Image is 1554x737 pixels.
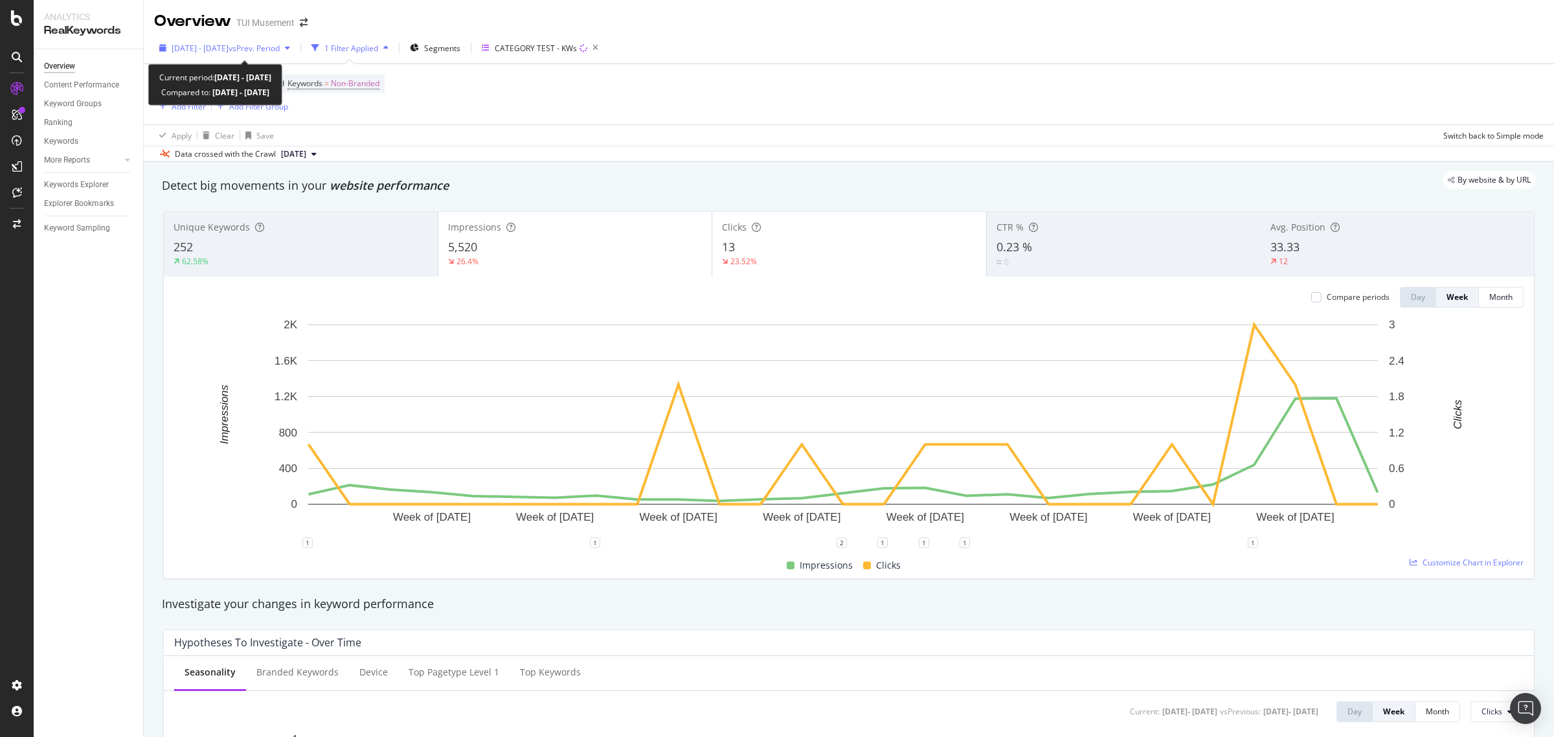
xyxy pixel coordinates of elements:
button: 1 Filter Applied [306,38,394,58]
b: [DATE] - [DATE] [210,87,269,98]
div: 1 [877,538,888,548]
a: Keyword Groups [44,97,134,111]
text: Week of [DATE] [763,511,840,523]
div: Month [1426,706,1449,717]
div: RealKeywords [44,23,133,38]
text: Week of [DATE] [1256,511,1334,523]
div: 0 [1004,256,1009,267]
span: Impressions [800,558,853,573]
a: Content Performance [44,78,134,92]
div: Data crossed with the Crawl [175,148,276,160]
div: Compare periods [1327,291,1390,302]
div: Current: [1130,706,1160,717]
div: Day [1347,706,1362,717]
span: Impressions [448,221,501,233]
div: Clear [215,130,234,141]
text: 0.6 [1389,462,1404,475]
div: Add Filter [172,101,206,112]
div: Compared to: [161,85,269,100]
div: vs Previous : [1220,706,1261,717]
button: Week [1373,701,1415,722]
span: 33.33 [1270,239,1300,255]
span: Unique Keywords [174,221,250,233]
span: Customize Chart in Explorer [1423,557,1524,568]
a: Customize Chart in Explorer [1410,557,1524,568]
button: Clicks [1470,701,1524,722]
button: Segments [405,38,466,58]
div: 1 [919,538,929,548]
span: 13 [722,239,735,255]
div: 1 [1248,538,1258,548]
div: Open Intercom Messenger [1510,693,1541,724]
div: Overview [154,10,231,32]
button: Add Filter Group [212,98,288,114]
text: 1.2K [275,391,298,403]
div: Content Performance [44,78,119,92]
div: Top Keywords [520,666,581,679]
button: Week [1436,287,1479,308]
a: Keywords [44,135,134,148]
div: Ranking [44,116,73,130]
div: Top pagetype Level 1 [409,666,499,679]
text: 400 [279,462,297,475]
div: Seasonality [185,666,236,679]
div: Add Filter Group [229,101,288,112]
span: 252 [174,239,193,255]
div: Current period: [159,70,271,85]
text: Week of [DATE] [640,511,717,523]
div: Device [359,666,388,679]
text: 0 [291,498,297,510]
text: Impressions [218,385,231,444]
div: Apply [172,130,192,141]
div: Keyword Sampling [44,221,110,235]
text: 2.4 [1389,355,1404,367]
div: Keywords [44,135,78,148]
span: vs Prev. Period [229,43,280,54]
div: Switch back to Simple mode [1443,130,1544,141]
text: 3 [1389,319,1395,331]
div: Week [1383,706,1404,717]
div: TUI Musement [236,16,295,29]
span: Segments [424,43,460,54]
span: 5,520 [448,239,477,255]
button: Switch back to Simple mode [1438,125,1544,146]
div: Overview [44,60,75,73]
text: Week of [DATE] [516,511,594,523]
a: Keywords Explorer [44,178,134,192]
a: Overview [44,60,134,73]
div: legacy label [1443,171,1536,189]
div: 1 [302,538,313,548]
span: Clicks [1481,706,1502,717]
button: Day [1400,287,1436,308]
div: CATEGORY TEST - KWs [495,43,577,54]
svg: A chart. [174,318,1511,543]
button: [DATE] [276,146,322,162]
div: Analytics [44,10,133,23]
div: [DATE] - [DATE] [1162,706,1217,717]
div: Hypotheses to Investigate - Over Time [174,636,361,649]
span: Clicks [876,558,901,573]
div: arrow-right-arrow-left [300,18,308,27]
a: More Reports [44,153,121,167]
button: Month [1479,287,1524,308]
button: CATEGORY TEST - KWs [477,38,603,58]
div: [DATE] - [DATE] [1263,706,1318,717]
text: 0 [1389,498,1395,510]
span: By website & by URL [1458,176,1531,184]
span: 2025 Aug. 18th [281,148,306,160]
div: 1 [590,538,600,548]
text: 1.6K [275,355,298,367]
text: Week of [DATE] [886,511,964,523]
div: Explorer Bookmarks [44,197,114,210]
div: 12 [1279,256,1288,267]
button: Day [1336,701,1373,722]
div: 62.58% [182,256,208,267]
text: 1.2 [1389,427,1404,439]
div: Month [1489,291,1513,302]
b: [DATE] - [DATE] [214,72,271,83]
div: 2 [837,538,847,548]
span: CTR % [997,221,1024,233]
a: Ranking [44,116,134,130]
button: Add Filter [154,98,206,114]
button: Apply [154,125,192,146]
